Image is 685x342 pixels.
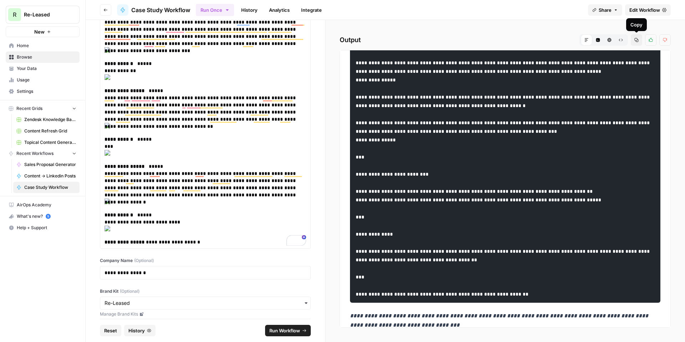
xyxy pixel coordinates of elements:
button: Run Once [196,4,234,16]
a: Analytics [265,4,294,16]
a: Case Study Workflow [117,4,190,16]
h2: Output [340,34,671,46]
span: Content Refresh Grid [24,128,76,134]
a: Settings [6,86,80,97]
a: 5 [46,214,51,219]
a: Case Study Workflow [13,182,80,193]
span: Content -> Linkedin Posts [24,173,76,179]
text: 5 [47,215,49,218]
span: Browse [17,54,76,60]
span: Edit Workflow [629,6,660,14]
img: clip_image006.jpg [105,198,306,204]
span: Home [17,42,76,49]
a: Edit Workflow [625,4,671,16]
span: Settings [17,88,76,95]
span: New [34,28,45,35]
img: clip_image006.jpg [105,47,306,53]
span: AirOps Academy [17,202,76,208]
div: What's new? [6,211,79,222]
label: Company Name [100,257,311,264]
span: Case Study Workflow [24,184,76,191]
a: Integrate [297,4,326,16]
a: Your Data [6,63,80,74]
button: Run Workflow [265,325,311,336]
span: (Optional) [120,288,139,295]
img: clip_image004.jpg [105,150,306,156]
button: Recent Workflows [6,148,80,159]
a: Usage [6,74,80,86]
span: Run Workflow [269,327,300,334]
a: Sales Proposal Generator [13,159,80,170]
span: Usage [17,77,76,83]
input: Re-Leased [105,300,306,307]
a: Zendesk Knowledge Base Update [13,114,80,125]
span: Case Study Workflow [131,6,190,14]
span: Sales Proposal Generator [24,161,76,168]
span: Reset [104,327,117,334]
img: clip_image004.jpg [105,74,306,80]
span: (Optional) [134,257,154,264]
a: Content -> Linkedin Posts [13,170,80,182]
span: Zendesk Knowledge Base Update [24,116,76,123]
button: What's new? 5 [6,211,80,222]
span: Share [599,6,612,14]
span: Recent Grids [16,105,42,112]
button: Share [588,4,622,16]
button: History [124,325,156,336]
label: Brand Kit [100,288,311,295]
button: Reset [100,325,121,336]
a: Home [6,40,80,51]
button: New [6,26,80,37]
a: Topical Content Generation Grid [13,137,80,148]
button: Recent Grids [6,103,80,114]
a: Content Refresh Grid [13,125,80,137]
span: Re-Leased [24,11,67,18]
a: History [237,4,262,16]
span: Your Data [17,65,76,72]
a: Browse [6,51,80,63]
button: Workspace: Re-Leased [6,6,80,24]
div: Copy [630,21,643,28]
a: Manage Brand Kits [100,311,311,317]
span: History [128,327,145,334]
a: AirOps Academy [6,199,80,211]
span: Help + Support [17,225,76,231]
span: R [13,10,16,19]
button: Help + Support [6,222,80,233]
span: Topical Content Generation Grid [24,139,76,146]
img: clip_image002.jpg [105,226,306,231]
span: Recent Workflows [16,150,54,157]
